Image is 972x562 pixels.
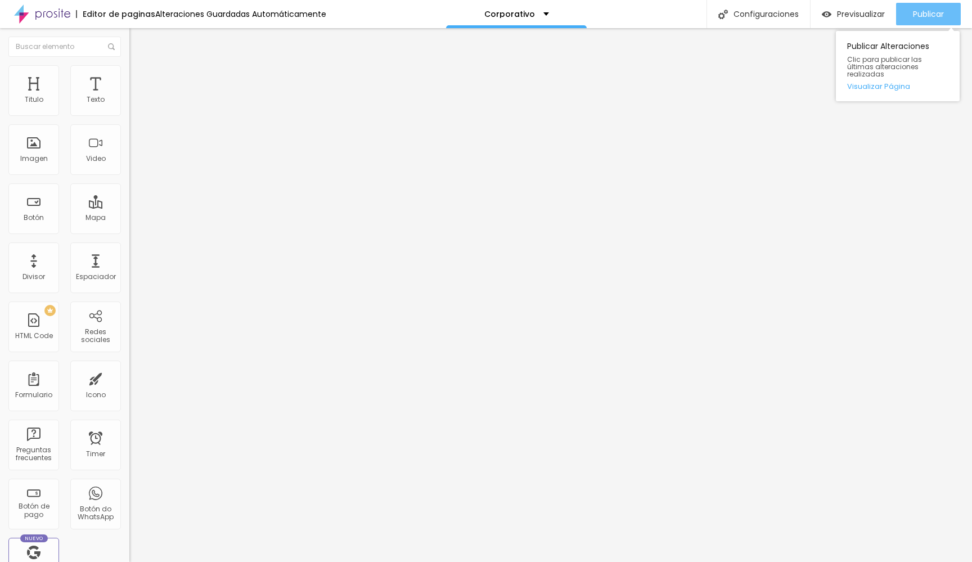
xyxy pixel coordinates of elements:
[20,534,48,542] div: Nuevo
[25,96,43,104] div: Titulo
[15,391,52,399] div: Formulario
[85,214,106,222] div: Mapa
[718,10,728,19] img: Icone
[76,273,116,281] div: Espaciador
[837,10,885,19] span: Previsualizar
[155,10,326,18] div: Alteraciones Guardadas Automáticamente
[86,391,106,399] div: Icono
[86,450,105,458] div: Timer
[15,332,53,340] div: HTML Code
[24,214,44,222] div: Botón
[913,10,944,19] span: Publicar
[8,37,121,57] input: Buscar elemento
[822,10,831,19] img: view-1.svg
[847,56,948,78] span: Clic para publicar las últimas alteraciones realizadas
[484,10,535,18] p: Corporativo
[811,3,896,25] button: Previsualizar
[129,28,972,562] iframe: Editor
[76,10,155,18] div: Editor de paginas
[836,31,960,101] div: Publicar Alteraciones
[86,155,106,163] div: Video
[73,328,118,344] div: Redes sociales
[11,446,56,462] div: Preguntas frecuentes
[20,155,48,163] div: Imagen
[847,83,948,90] a: Visualizar Página
[108,43,115,50] img: Icone
[11,502,56,519] div: Botón de pago
[73,505,118,521] div: Botón do WhatsApp
[87,96,105,104] div: Texto
[896,3,961,25] button: Publicar
[22,273,45,281] div: Divisor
